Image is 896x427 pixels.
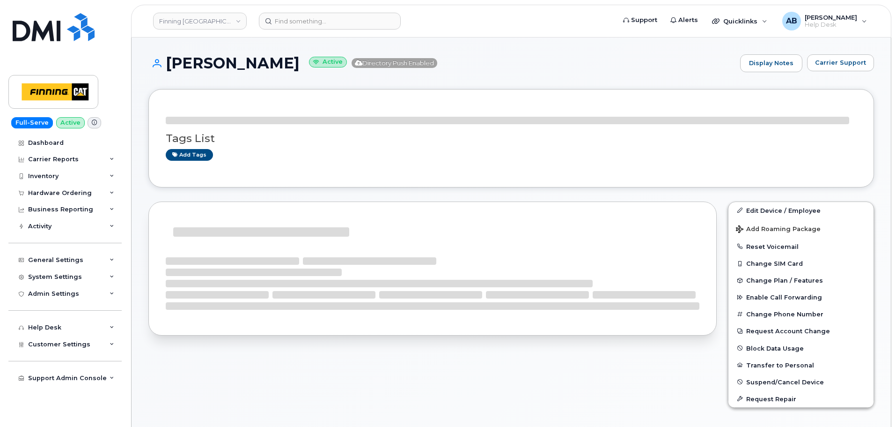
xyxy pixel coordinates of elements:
[728,289,874,306] button: Enable Call Forwarding
[815,58,866,67] span: Carrier Support
[807,54,874,71] button: Carrier Support
[148,55,735,71] h1: [PERSON_NAME]
[166,149,213,161] a: Add tags
[728,255,874,272] button: Change SIM Card
[728,374,874,390] button: Suspend/Cancel Device
[728,219,874,238] button: Add Roaming Package
[728,357,874,374] button: Transfer to Personal
[728,306,874,322] button: Change Phone Number
[746,277,823,284] span: Change Plan / Features
[166,133,857,144] h3: Tags List
[728,322,874,339] button: Request Account Change
[309,57,347,67] small: Active
[736,225,821,234] span: Add Roaming Package
[740,54,802,72] a: Display Notes
[746,294,822,301] span: Enable Call Forwarding
[728,390,874,407] button: Request Repair
[728,272,874,289] button: Change Plan / Features
[728,340,874,357] button: Block Data Usage
[746,378,824,385] span: Suspend/Cancel Device
[352,58,437,68] span: Directory Push Enabled
[728,238,874,255] button: Reset Voicemail
[728,202,874,219] a: Edit Device / Employee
